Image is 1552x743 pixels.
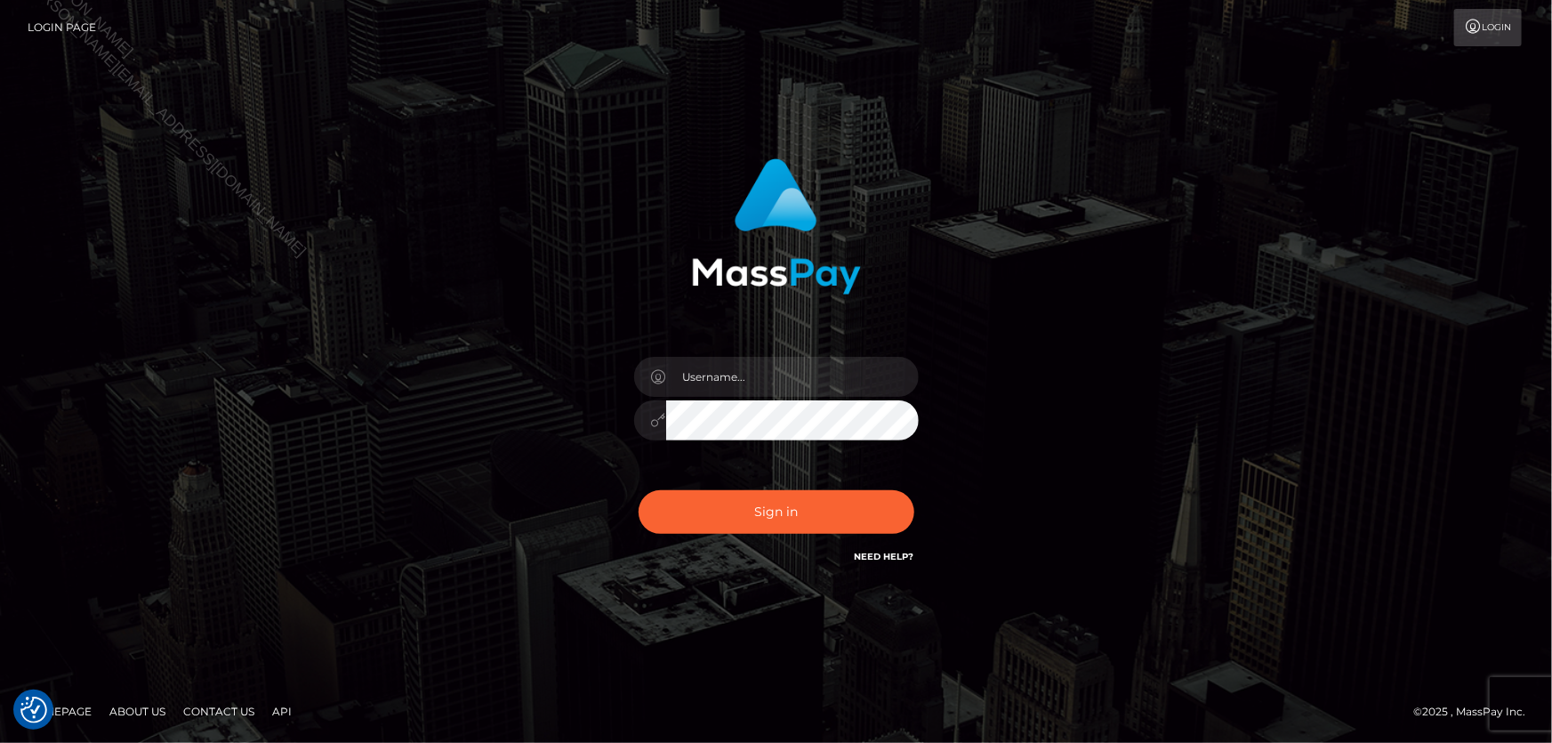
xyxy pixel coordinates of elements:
a: Login [1454,9,1522,46]
button: Consent Preferences [20,697,47,723]
button: Sign in [639,490,914,534]
input: Username... [666,357,919,397]
img: Revisit consent button [20,697,47,723]
img: MassPay Login [692,158,861,295]
a: About Us [102,698,173,725]
div: © 2025 , MassPay Inc. [1413,702,1539,722]
a: Contact Us [176,698,261,725]
a: Need Help? [855,551,914,562]
a: API [265,698,299,725]
a: Login Page [28,9,96,46]
a: Homepage [20,698,99,725]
